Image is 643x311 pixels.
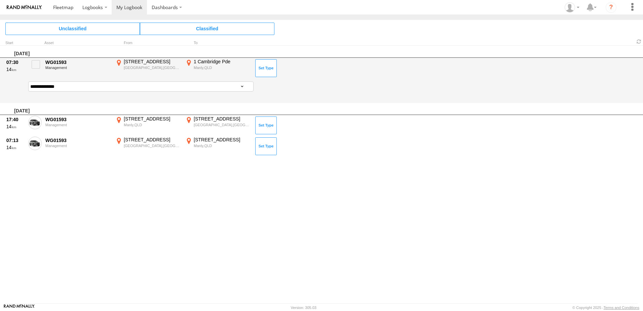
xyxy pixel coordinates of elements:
[45,137,111,143] div: WG01593
[124,65,181,70] div: [GEOGRAPHIC_DATA],[GEOGRAPHIC_DATA]
[255,137,277,155] button: Click to Set
[45,116,111,123] div: WG01593
[184,41,252,45] div: To
[124,116,181,122] div: [STREET_ADDRESS]
[635,38,643,45] span: Refresh
[7,5,42,10] img: rand-logo.svg
[606,2,616,13] i: ?
[184,116,252,135] label: Click to View Event Location
[6,66,25,72] div: 14
[604,306,639,310] a: Terms and Conditions
[114,41,182,45] div: From
[114,59,182,78] label: Click to View Event Location
[45,144,111,148] div: Management
[194,137,251,143] div: [STREET_ADDRESS]
[562,2,582,12] div: Chris Hobson
[124,123,181,127] div: Manly,QLD
[255,116,277,134] button: Click to Set
[194,143,251,148] div: Manly,QLD
[6,124,25,130] div: 14
[124,59,181,65] div: [STREET_ADDRESS]
[45,123,111,127] div: Management
[114,116,182,135] label: Click to View Event Location
[114,137,182,156] label: Click to View Event Location
[4,304,35,311] a: Visit our Website
[255,59,277,77] button: Click to Set
[124,143,181,148] div: [GEOGRAPHIC_DATA],[GEOGRAPHIC_DATA]
[5,23,140,35] span: Click to view Unclassified Trips
[184,137,252,156] label: Click to View Event Location
[44,41,112,45] div: Asset
[184,59,252,78] label: Click to View Event Location
[6,59,25,65] div: 07:30
[194,116,251,122] div: [STREET_ADDRESS]
[194,65,251,70] div: Manly,QLD
[140,23,274,35] span: Click to view Classified Trips
[6,137,25,143] div: 07:13
[45,66,111,70] div: Management
[194,123,251,127] div: [GEOGRAPHIC_DATA],[GEOGRAPHIC_DATA]
[124,137,181,143] div: [STREET_ADDRESS]
[194,59,251,65] div: 1 Cambridge Pde
[572,306,639,310] div: © Copyright 2025 -
[6,116,25,123] div: 17:40
[291,306,316,310] div: Version: 305.03
[5,41,26,45] div: Click to Sort
[45,59,111,65] div: WG01593
[6,144,25,150] div: 14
